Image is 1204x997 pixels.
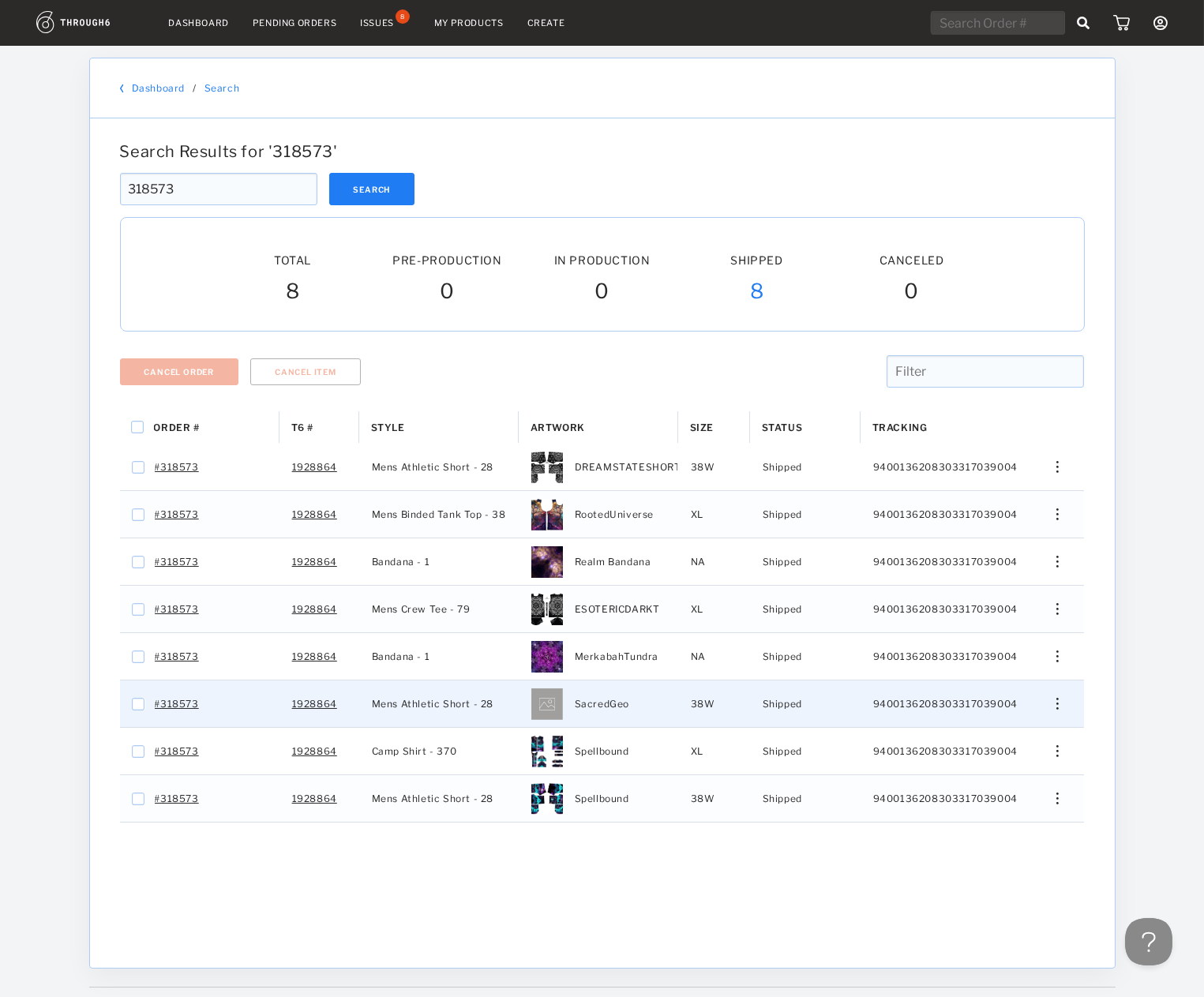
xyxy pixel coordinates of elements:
div: 38W [678,444,750,490]
span: 9400136208303317039004 [873,599,1018,620]
span: Tracking [872,422,928,433]
a: Issues8 [360,16,411,30]
span: 8 [750,279,764,307]
img: meatball_vertical.0c7b41df.svg [1056,793,1059,804]
a: #318573 [155,599,199,620]
a: 1928864 [292,789,337,809]
span: Spellbound [575,789,629,809]
span: 9400136208303317039004 [873,789,1018,809]
div: Press SPACE to select this row. [120,444,1084,491]
span: 9400136208303317039004 [873,552,1018,572]
input: Search Order # [931,11,1065,35]
span: Total [274,253,311,267]
span: Pre-Production [392,253,501,267]
div: 8 [396,9,410,24]
span: Bandana - 1 [372,552,430,572]
a: 1928864 [292,647,337,667]
a: #318573 [155,694,199,714]
span: Mens Athletic Short - 28 [372,457,493,478]
span: Shipped [763,789,802,809]
a: 1928864 [292,741,337,762]
img: meatball_vertical.0c7b41df.svg [1056,698,1059,710]
span: Status [762,422,803,433]
img: ad63f718-dee1-4004-a84a-09c207381d13-thumb.JPG [531,594,563,625]
span: Style [371,422,405,433]
span: 9400136208303317039004 [873,457,1018,478]
span: 9400136208303317039004 [873,741,1018,762]
a: Dashboard [132,82,185,94]
div: Press SPACE to select this row. [120,775,1084,823]
span: Bandana - 1 [372,647,430,667]
span: Order # [154,422,200,433]
input: Filter [887,355,1084,388]
div: 38W [678,775,750,822]
span: Canceled [880,253,944,267]
a: #318573 [155,741,199,762]
span: T6 # [291,422,313,433]
span: 9400136208303317039004 [873,504,1018,525]
a: Dashboard [169,17,229,28]
span: 9400136208303317039004 [873,647,1018,667]
span: 0 [904,279,919,307]
img: b15b058a-7d4d-4090-b32b-439b82f5a7e9-XS.jpg [531,736,563,767]
div: Press SPACE to select this row. [120,633,1084,680]
a: 1928864 [292,599,337,620]
div: XL [678,491,750,538]
span: Camp Shirt - 370 [372,741,457,762]
div: Issues [360,17,394,28]
img: 16bb1b6b-ead2-4e56-932c-dc744985c47e-thumb.JPG [531,546,563,578]
span: DREAMSTATESHORTS [575,457,688,478]
img: icon_cart.dab5cea1.svg [1113,15,1130,31]
a: 1928864 [292,457,337,478]
img: 2a12858a-a832-49b5-be8e-6fb8fad484c0-thumb.JPG [531,641,563,673]
span: Cancel Order [144,367,215,377]
div: 38W [678,680,750,727]
span: 0 [594,279,610,307]
span: In Production [554,253,651,267]
div: XL [678,586,750,632]
div: Press SPACE to select this row. [120,538,1084,586]
span: Shipped [763,694,802,714]
a: #318573 [155,552,199,572]
span: Artwork [531,422,585,433]
span: Spellbound [575,741,629,762]
img: logo.1c10ca64.svg [36,11,145,33]
span: MerkabahTundra [575,647,658,667]
a: My Products [434,17,504,28]
img: back_bracket.f28aa67b.svg [120,84,124,93]
span: 8 [286,279,300,307]
span: SacredGeo [575,694,629,714]
img: 7df036ef-175d-4447-9db1-b46f70ff7f8d-thumb.JPG [531,452,563,483]
span: Shipped [763,741,802,762]
a: Pending Orders [253,17,336,28]
a: #318573 [155,647,199,667]
img: meatball_vertical.0c7b41df.svg [1056,461,1059,473]
span: Mens Binded Tank Top - 38 [372,504,506,525]
button: Cancel Item [250,358,361,385]
span: ESOTERICDARKT [575,599,660,620]
div: Press SPACE to select this row. [120,586,1084,633]
button: Cancel Order [120,358,239,385]
span: Cancel Item [275,367,336,377]
input: Search Order # [120,173,317,205]
span: Mens Athletic Short - 28 [372,789,493,809]
span: RootedUniverse [575,504,654,525]
div: Press SPACE to select this row. [120,680,1084,728]
a: Create [527,17,565,28]
div: Press SPACE to select this row. [120,728,1084,775]
div: NA [678,538,750,585]
span: Realm Bandana [575,552,651,572]
span: 9400136208303317039004 [873,694,1018,714]
a: 1928864 [292,694,337,714]
iframe: Toggle Customer Support [1125,918,1172,965]
a: #318573 [155,504,199,525]
span: Mens Athletic Short - 28 [372,694,493,714]
img: f5c28d8e-5e1f-45c5-8994-15d00c17046b-4XL.jpg [531,499,563,530]
span: Shipped [763,599,802,620]
span: Shipped [763,504,802,525]
img: meatball_vertical.0c7b41df.svg [1056,556,1059,568]
span: Mens Crew Tee - 79 [372,599,471,620]
span: Shipped [730,253,782,267]
span: Search Results for ' 318573 ' [120,142,338,161]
